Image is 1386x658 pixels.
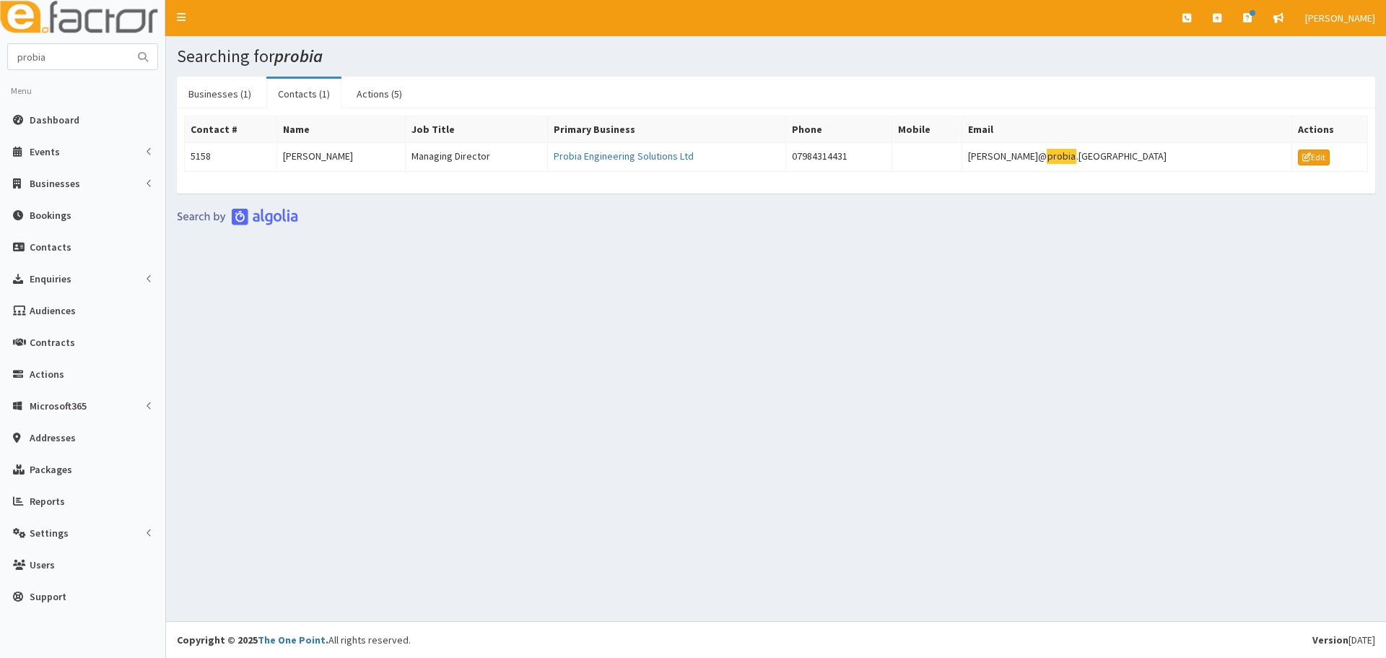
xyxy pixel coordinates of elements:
[30,558,55,571] span: Users
[274,45,323,67] i: probia
[30,527,69,540] span: Settings
[185,116,277,143] th: Contact #
[266,79,341,109] a: Contacts (1)
[30,177,80,190] span: Businesses
[406,143,548,172] td: Managing Director
[345,79,414,109] a: Actions (5)
[177,633,328,646] strong: Copyright © 2025 .
[30,209,71,222] span: Bookings
[1292,116,1368,143] th: Actions
[30,431,76,444] span: Addresses
[277,143,406,172] td: [PERSON_NAME]
[30,368,64,381] span: Actions
[277,116,406,143] th: Name
[30,495,65,508] span: Reports
[177,208,298,225] img: search-by-algolia-light-background.png
[1312,633,1375,647] div: [DATE]
[554,150,694,163] a: Probia Engineering Solutions Ltd
[892,116,962,143] th: Mobile
[406,116,548,143] th: Job Title
[1298,150,1330,165] a: Edit
[1047,149,1077,164] mark: probia
[30,113,79,126] span: Dashboard
[962,116,1292,143] th: Email
[177,79,263,109] a: Businesses (1)
[785,143,892,172] td: 07984314431
[30,145,60,158] span: Events
[30,272,71,285] span: Enquiries
[1305,12,1375,25] span: [PERSON_NAME]
[258,633,326,646] a: The One Point
[785,116,892,143] th: Phone
[30,336,75,349] span: Contracts
[1312,633,1348,646] b: Version
[166,621,1386,658] footer: All rights reserved.
[30,304,76,317] span: Audiences
[8,44,129,69] input: Search...
[30,241,71,254] span: Contacts
[30,590,66,603] span: Support
[548,116,786,143] th: Primary Business
[30,399,87,412] span: Microsoft365
[962,143,1292,172] td: [PERSON_NAME]@ .[GEOGRAPHIC_DATA]
[185,143,277,172] td: 5158
[30,463,72,476] span: Packages
[177,47,1375,66] h1: Searching for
